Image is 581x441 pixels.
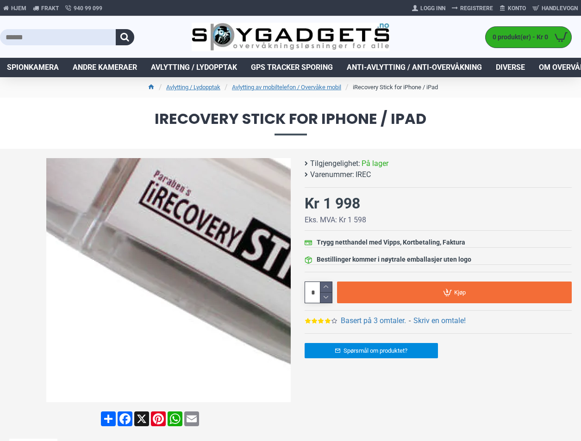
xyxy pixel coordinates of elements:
[66,58,144,77] a: Andre kameraer
[73,62,137,73] span: Andre kameraer
[496,1,529,16] a: Konto
[449,1,496,16] a: Registrere
[489,58,532,77] a: Diverse
[167,411,183,426] a: WhatsApp
[174,394,178,398] span: Go to slide 4
[251,62,333,73] span: GPS Tracker Sporing
[100,411,117,426] a: Share
[542,4,578,12] span: Handlevogn
[159,394,163,398] span: Go to slide 2
[152,394,156,398] span: Go to slide 1
[340,58,489,77] a: Anti-avlytting / Anti-overvåkning
[46,158,291,402] img: iRecovery Stick for iPhone / iPad - SpyGadgets.no
[144,58,244,77] a: Avlytting / Lydopptak
[454,289,466,295] span: Kjøp
[275,272,291,288] div: Next slide
[11,4,26,12] span: Hjem
[7,62,59,73] span: Spionkamera
[460,4,493,12] span: Registrere
[244,58,340,77] a: GPS Tracker Sporing
[192,23,389,51] img: SpyGadgets.no
[341,315,406,326] a: Basert på 3 omtaler.
[181,394,185,398] span: Go to slide 5
[420,4,445,12] span: Logg Inn
[9,111,572,135] span: iRecovery Stick for iPhone / iPad
[486,27,571,48] a: 0 produkt(er) - Kr 0
[317,238,465,247] div: Trygg netthandel med Vipps, Kortbetaling, Faktura
[151,62,237,73] span: Avlytting / Lydopptak
[41,4,59,12] span: Frakt
[529,1,581,16] a: Handlevogn
[508,4,526,12] span: Konto
[413,315,466,326] a: Skriv en omtale!
[133,411,150,426] a: X
[166,83,220,92] a: Avlytting / Lydopptak
[310,158,360,169] b: Tilgjengelighet:
[46,272,62,288] div: Previous slide
[486,32,550,42] span: 0 produkt(er) - Kr 0
[74,4,102,12] span: 940 99 099
[150,411,167,426] a: Pinterest
[117,411,133,426] a: Facebook
[347,62,482,73] span: Anti-avlytting / Anti-overvåkning
[305,192,360,214] div: Kr 1 998
[496,62,525,73] span: Diverse
[183,411,200,426] a: Email
[409,316,411,325] b: -
[167,394,170,398] span: Go to slide 3
[317,255,471,264] div: Bestillinger kommer i nøytrale emballasjer uten logo
[310,169,354,180] b: Varenummer:
[409,1,449,16] a: Logg Inn
[232,83,341,92] a: Avlytting av mobiltelefon / Overvåke mobil
[356,169,371,180] span: IREC
[305,343,438,358] a: Spørsmål om produktet?
[362,158,388,169] span: På lager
